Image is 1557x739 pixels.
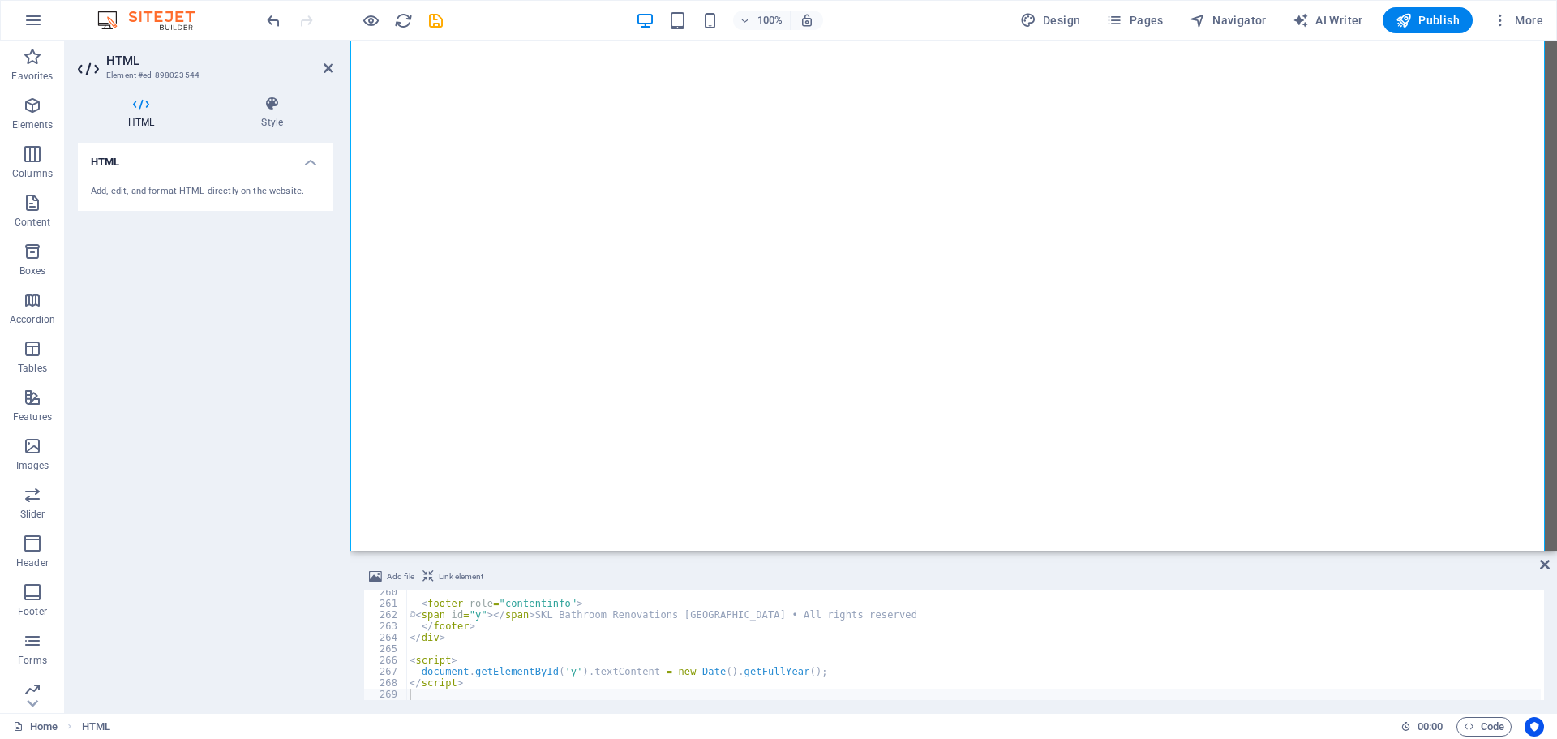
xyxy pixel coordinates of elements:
div: 262 [364,609,408,621]
h3: Element #ed-898023544 [106,68,301,83]
span: Design [1020,12,1081,28]
button: 100% [733,11,791,30]
nav: breadcrumb [82,717,110,737]
span: Pages [1106,12,1163,28]
p: Features [13,410,52,423]
button: Usercentrics [1525,717,1544,737]
div: 265 [364,643,408,655]
div: Design (Ctrl+Alt+Y) [1014,7,1087,33]
div: 267 [364,666,408,677]
p: Content [15,216,50,229]
div: 261 [364,598,408,609]
i: Reload page [394,11,413,30]
p: Forms [18,654,47,667]
span: : [1429,720,1431,733]
button: reload [393,11,413,30]
h6: Session time [1400,717,1443,737]
div: 263 [364,621,408,632]
img: Editor Logo [93,11,215,30]
i: On resize automatically adjust zoom level to fit chosen device. [800,13,814,28]
p: Tables [18,362,47,375]
p: Elements [12,118,54,131]
p: Footer [18,605,47,618]
h4: HTML [78,143,333,172]
span: 00 00 [1418,717,1443,737]
div: 268 [364,677,408,689]
p: Images [16,459,49,472]
p: Columns [12,167,53,180]
button: Click here to leave preview mode and continue editing [361,11,380,30]
button: More [1486,7,1550,33]
span: Click to select. Double-click to edit [82,717,110,737]
button: Design [1014,7,1087,33]
button: Publish [1383,7,1473,33]
span: Code [1464,717,1504,737]
button: AI Writer [1286,7,1370,33]
button: Link element [420,567,486,586]
p: Header [16,556,49,569]
div: 260 [364,586,408,598]
p: Favorites [11,70,53,83]
button: Pages [1100,7,1169,33]
p: Boxes [19,264,46,277]
a: Click to cancel selection. Double-click to open Pages [13,717,58,737]
span: Link element [439,567,483,586]
div: Add, edit, and format HTML directly on the website. [91,185,320,199]
i: Save (Ctrl+S) [427,11,445,30]
p: Slider [20,508,45,521]
h6: 100% [757,11,783,30]
button: Code [1456,717,1512,737]
h4: HTML [78,96,211,130]
button: save [426,11,445,30]
span: Publish [1396,12,1460,28]
div: 264 [364,632,408,643]
button: Add file [367,567,417,586]
span: Navigator [1190,12,1267,28]
p: Accordion [10,313,55,326]
h4: Style [211,96,333,130]
button: undo [264,11,283,30]
h2: HTML [106,54,333,68]
span: Add file [387,567,414,586]
button: Navigator [1183,7,1273,33]
div: 266 [364,655,408,666]
div: 269 [364,689,408,700]
span: More [1492,12,1543,28]
span: AI Writer [1293,12,1363,28]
